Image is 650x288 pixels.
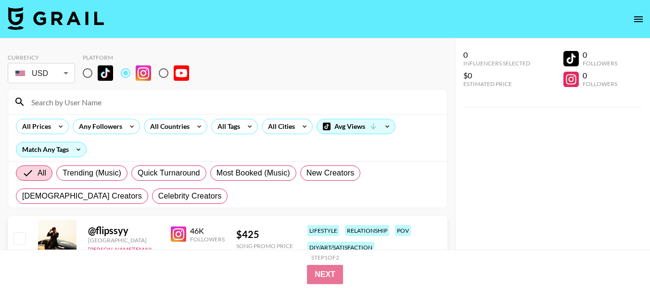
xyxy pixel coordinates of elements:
div: 0 [463,50,530,60]
div: $ 425 [236,228,293,240]
img: YouTube [174,65,189,81]
div: Avg Views [317,119,395,134]
a: [PERSON_NAME][EMAIL_ADDRESS][DOMAIN_NAME] [88,244,230,253]
img: Instagram [171,226,186,242]
div: All Countries [144,119,191,134]
div: pov [395,225,411,236]
div: All Prices [16,119,53,134]
div: @ flipssyy [88,225,159,237]
div: Followers [583,60,617,67]
span: All [38,167,46,179]
div: 0 [583,71,617,80]
span: [DEMOGRAPHIC_DATA] Creators [22,190,142,202]
input: Search by User Name [25,94,441,110]
div: Step 1 of 2 [311,254,339,261]
img: TikTok [98,65,113,81]
div: All Cities [262,119,297,134]
div: All Tags [212,119,242,134]
div: Influencers Selected [463,60,530,67]
img: Grail Talent [8,7,104,30]
div: Followers [190,236,225,243]
div: lifestyle [307,225,339,236]
div: 46K [190,226,225,236]
div: relationship [345,225,389,236]
div: Platform [83,54,197,61]
div: Currency [8,54,75,61]
img: Instagram [136,65,151,81]
span: Celebrity Creators [158,190,222,202]
div: Song Promo Price [236,242,293,250]
button: Next [307,265,343,284]
button: View Full Stats [171,249,217,256]
div: Estimated Price [463,80,530,88]
span: Trending (Music) [63,167,121,179]
span: Most Booked (Music) [217,167,290,179]
div: 0 [583,50,617,60]
iframe: Drift Widget Chat Controller [602,240,638,276]
button: open drawer [629,10,648,29]
div: diy/art/satisfaction [307,242,374,253]
span: New Creators [306,167,355,179]
div: $0 [463,71,530,80]
div: Match Any Tags [16,142,86,157]
div: Any Followers [73,119,124,134]
span: Quick Turnaround [138,167,200,179]
div: USD [10,65,73,82]
div: [GEOGRAPHIC_DATA] [88,237,159,244]
div: Followers [583,80,617,88]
